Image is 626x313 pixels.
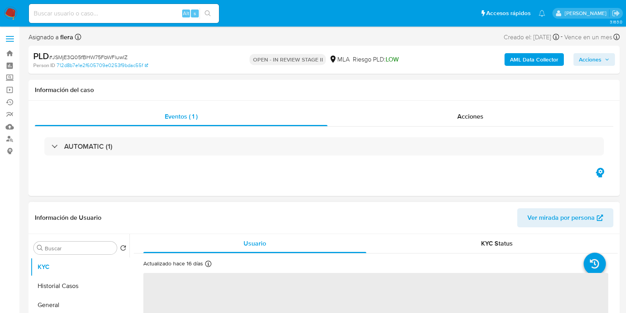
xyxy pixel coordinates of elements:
a: 712d8b7e1e2f605709e0253f9bdac55f [57,62,148,69]
span: Ver mirada por persona [527,208,595,227]
span: - [561,32,563,42]
span: Riesgo PLD: [352,55,398,64]
b: Person ID [33,62,55,69]
div: AUTOMATIC (1) [44,137,604,156]
h1: Información de Usuario [35,214,101,222]
b: flera [59,33,73,42]
button: Buscar [37,245,43,251]
p: florencia.lera@mercadolibre.com [564,10,609,17]
button: Ver mirada por persona [517,208,613,227]
div: MLA [329,55,349,64]
button: search-icon [200,8,216,19]
span: Vence en un mes [564,33,612,42]
h1: Información del caso [35,86,613,94]
b: AML Data Collector [510,53,558,66]
h3: AUTOMATIC (1) [64,142,112,151]
input: Buscar usuario o caso... [29,8,219,19]
span: # JSMjE3Q05fBHW75FbWFluwlZ [49,53,127,61]
p: Actualizado hace 16 días [143,260,203,267]
span: Accesos rápidos [486,9,531,17]
span: Acciones [579,53,601,66]
a: Salir [612,9,620,17]
button: Volver al orden por defecto [120,245,126,253]
span: Alt [183,10,189,17]
span: s [194,10,196,17]
b: PLD [33,50,49,62]
p: OPEN - IN REVIEW STAGE II [249,54,326,65]
span: Eventos ( 1 ) [165,112,198,121]
button: Historial Casos [30,277,129,296]
span: Usuario [244,239,266,248]
span: Asignado a [29,33,73,42]
button: AML Data Collector [504,53,564,66]
a: Notificaciones [538,10,545,17]
div: Creado el: [DATE] [504,32,559,42]
button: Acciones [573,53,615,66]
span: LOW [385,55,398,64]
span: KYC Status [481,239,513,248]
button: KYC [30,257,129,277]
span: Acciones [457,112,483,121]
input: Buscar [45,245,114,252]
